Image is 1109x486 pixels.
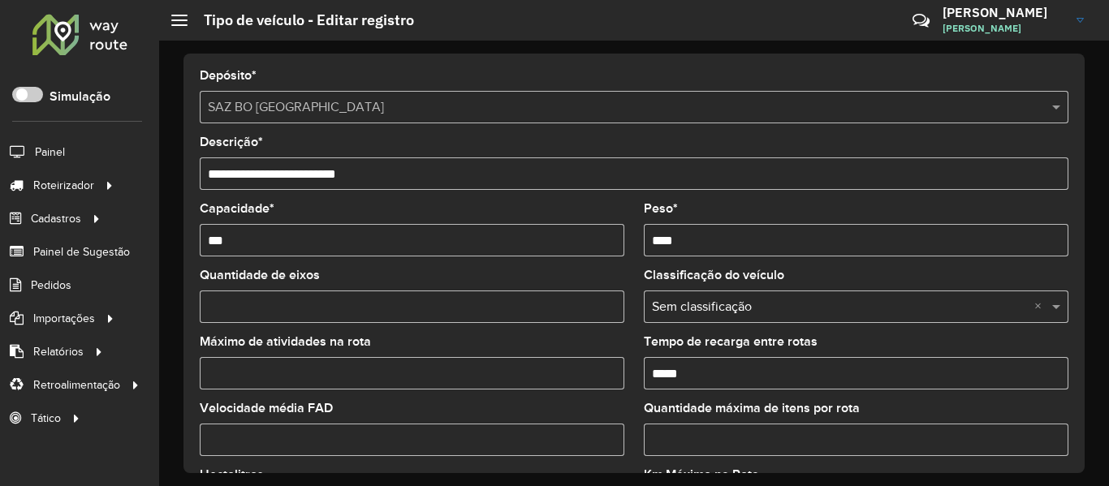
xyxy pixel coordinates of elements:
[644,199,678,218] label: Peso
[943,5,1064,20] h3: [PERSON_NAME]
[35,144,65,161] span: Painel
[644,332,818,351] label: Tempo de recarga entre rotas
[188,11,414,29] h2: Tipo de veículo - Editar registro
[904,3,939,38] a: Contato Rápido
[33,310,95,327] span: Importações
[644,398,860,418] label: Quantidade máxima de itens por rota
[33,376,120,394] span: Retroalimentação
[33,243,130,260] span: Painel de Sugestão
[31,210,81,227] span: Cadastros
[1034,297,1048,316] span: Clear all
[644,465,759,484] label: Km Máximo na Rota
[200,398,333,418] label: Velocidade média FAD
[200,332,371,351] label: Máximo de atividades na rota
[200,66,257,85] label: Depósito
[50,87,110,106] label: Simulação
[943,21,1064,36] span: [PERSON_NAME]
[33,177,94,194] span: Roteirizador
[31,410,61,427] span: Tático
[200,132,263,152] label: Descrição
[33,343,84,360] span: Relatórios
[200,465,264,484] label: Hectolitros
[644,265,784,285] label: Classificação do veículo
[200,265,320,285] label: Quantidade de eixos
[31,277,71,294] span: Pedidos
[200,199,274,218] label: Capacidade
